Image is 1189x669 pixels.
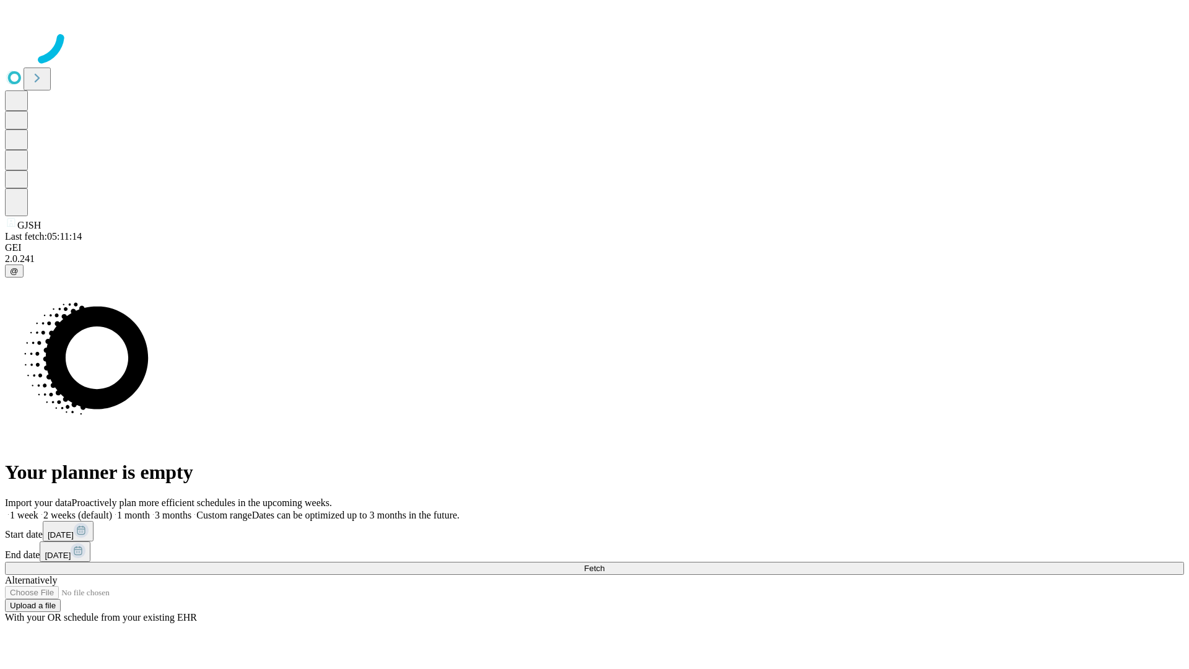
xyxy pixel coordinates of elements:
[5,521,1184,541] div: Start date
[5,242,1184,253] div: GEI
[196,510,251,520] span: Custom range
[5,497,72,508] span: Import your data
[43,521,94,541] button: [DATE]
[117,510,150,520] span: 1 month
[5,461,1184,484] h1: Your planner is empty
[252,510,459,520] span: Dates can be optimized up to 3 months in the future.
[10,510,38,520] span: 1 week
[48,530,74,540] span: [DATE]
[17,220,41,230] span: GJSH
[5,612,197,623] span: With your OR schedule from your existing EHR
[5,599,61,612] button: Upload a file
[584,564,604,573] span: Fetch
[155,510,191,520] span: 3 months
[40,541,90,562] button: [DATE]
[5,562,1184,575] button: Fetch
[10,266,19,276] span: @
[5,253,1184,265] div: 2.0.241
[45,551,71,560] span: [DATE]
[5,575,57,585] span: Alternatively
[72,497,332,508] span: Proactively plan more efficient schedules in the upcoming weeks.
[5,231,82,242] span: Last fetch: 05:11:14
[5,265,24,278] button: @
[5,541,1184,562] div: End date
[43,510,112,520] span: 2 weeks (default)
